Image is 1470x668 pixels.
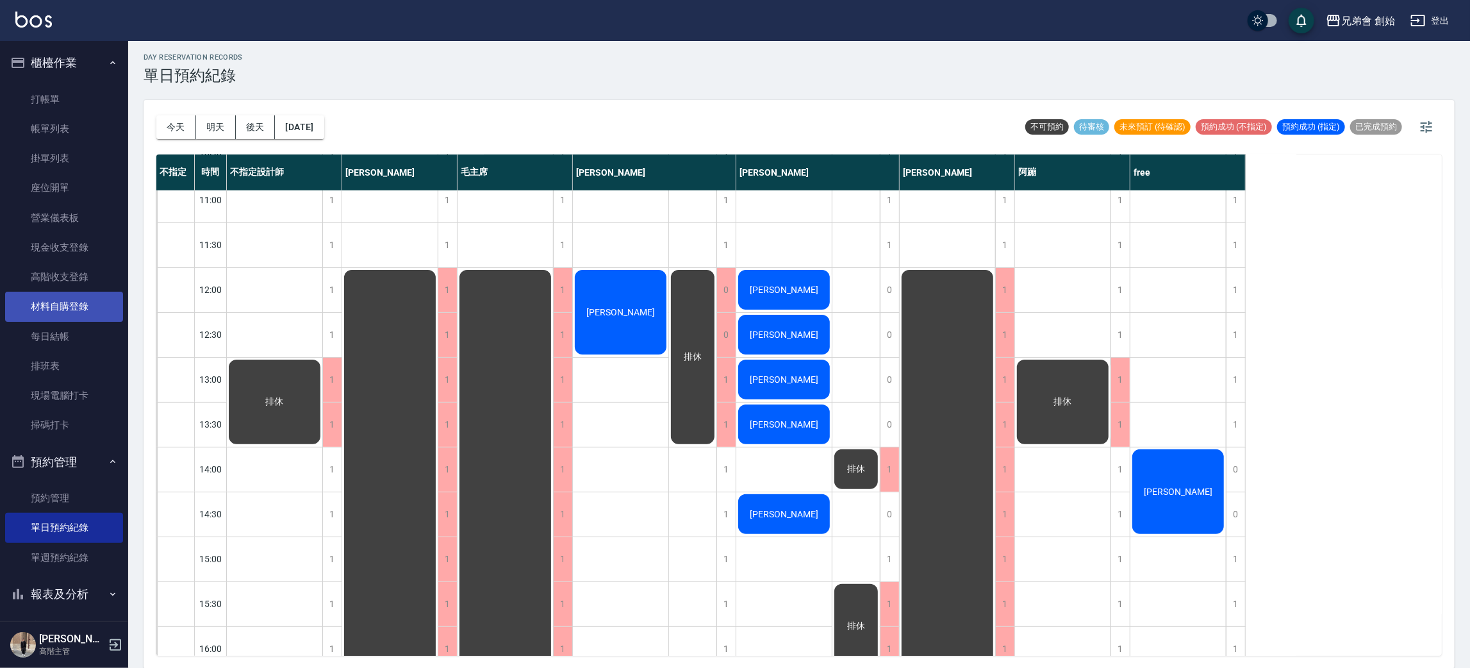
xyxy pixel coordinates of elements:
div: 1 [716,403,736,447]
div: 1 [553,268,572,312]
div: 1 [716,537,736,581]
div: 1 [1111,223,1130,267]
div: 1 [438,492,457,537]
div: 1 [995,447,1014,492]
div: 1 [716,447,736,492]
div: 1 [1226,223,1245,267]
div: 1 [1111,403,1130,447]
div: 1 [438,582,457,626]
button: 客戶管理 [5,610,123,644]
div: 1 [995,313,1014,357]
a: 預約管理 [5,483,123,513]
div: 1 [1111,582,1130,626]
div: 13:30 [195,402,227,447]
div: 1 [1111,313,1130,357]
div: 1 [995,223,1014,267]
div: 兄弟會 創始 [1341,13,1395,29]
div: 1 [880,582,899,626]
div: 1 [438,268,457,312]
div: 1 [322,313,342,357]
div: 不指定 [156,154,195,190]
a: 掃碼打卡 [5,410,123,440]
div: 1 [1226,403,1245,447]
a: 每日結帳 [5,322,123,351]
div: 不指定設計師 [227,154,342,190]
div: 1 [880,178,899,222]
div: 1 [995,403,1014,447]
div: 1 [553,358,572,402]
div: [PERSON_NAME] [573,154,736,190]
span: [PERSON_NAME] [747,374,821,385]
div: 1 [1111,358,1130,402]
div: [PERSON_NAME] [900,154,1015,190]
span: 預約成功 (指定) [1277,121,1345,133]
div: 1 [716,582,736,626]
div: 0 [880,358,899,402]
div: 1 [553,313,572,357]
div: 1 [322,447,342,492]
div: 1 [438,537,457,581]
span: 不可預約 [1025,121,1069,133]
div: 1 [322,268,342,312]
div: 1 [1226,178,1245,222]
div: free [1130,154,1246,190]
h3: 單日預約紀錄 [144,67,243,85]
div: 1 [995,537,1014,581]
h2: day Reservation records [144,53,243,62]
div: 1 [1226,358,1245,402]
div: 1 [322,403,342,447]
span: 未來預訂 (待確認) [1114,121,1191,133]
a: 單週預約紀錄 [5,543,123,572]
div: 14:30 [195,492,227,537]
h5: [PERSON_NAME] [39,633,104,646]
button: 櫃檯作業 [5,46,123,79]
div: 0 [880,492,899,537]
div: 15:00 [195,537,227,581]
button: [DATE] [275,115,324,139]
button: 今天 [156,115,196,139]
a: 打帳單 [5,85,123,114]
span: 已完成預約 [1350,121,1402,133]
span: 排休 [845,463,868,475]
span: [PERSON_NAME] [747,419,821,430]
div: 1 [716,492,736,537]
span: [PERSON_NAME] [584,307,657,317]
button: 登出 [1405,9,1455,33]
div: 1 [438,403,457,447]
div: 1 [438,178,457,222]
div: 0 [880,403,899,447]
div: 13:00 [195,357,227,402]
div: 12:00 [195,267,227,312]
div: 1 [553,403,572,447]
div: 1 [995,492,1014,537]
button: 明天 [196,115,236,139]
div: 1 [716,358,736,402]
button: 報表及分析 [5,578,123,611]
div: 15:30 [195,581,227,626]
div: 1 [322,223,342,267]
button: 兄弟會 創始 [1321,8,1400,34]
div: 1 [322,537,342,581]
div: 1 [438,447,457,492]
span: [PERSON_NAME] [747,285,821,295]
div: 0 [716,268,736,312]
span: 排休 [681,351,704,363]
div: 1 [322,178,342,222]
div: 0 [880,313,899,357]
div: 1 [1226,313,1245,357]
div: 1 [322,492,342,537]
button: save [1289,8,1314,33]
img: Person [10,632,36,658]
div: 1 [880,223,899,267]
div: 1 [716,178,736,222]
span: [PERSON_NAME] [747,330,821,340]
div: 1 [322,358,342,402]
div: 11:00 [195,178,227,222]
span: [PERSON_NAME] [747,509,821,519]
a: 掛單列表 [5,144,123,173]
div: 1 [1111,492,1130,537]
div: 0 [1226,447,1245,492]
div: 1 [438,313,457,357]
div: 1 [1111,268,1130,312]
div: 11:30 [195,222,227,267]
